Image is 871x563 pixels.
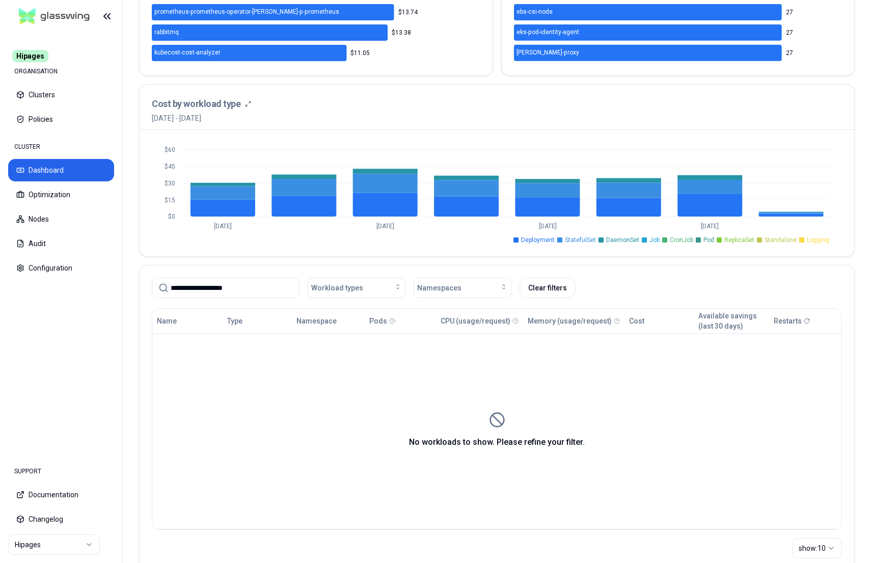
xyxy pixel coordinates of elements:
span: Hipages [12,50,48,62]
button: Dashboard [8,159,114,181]
button: Name [157,311,177,331]
button: Configuration [8,257,114,279]
button: Optimization [8,183,114,206]
tspan: $0 [168,213,175,220]
span: ReplicaSet [724,236,754,244]
button: Pods [369,311,387,331]
button: Audit [8,232,114,255]
span: [DATE] - [DATE] [152,113,251,123]
h3: Cost by workload type [152,97,241,111]
button: Nodes [8,208,114,230]
span: DaemonSet [606,236,639,244]
span: Workload types [311,283,363,293]
button: Clear filters [520,278,576,298]
div: SUPPORT [8,461,114,481]
button: Memory (usage/request) [528,311,612,331]
tspan: [DATE] [376,223,394,230]
span: Pod [703,236,714,244]
span: CronJob [670,236,693,244]
span: StatefulSet [565,236,596,244]
button: Documentation [8,484,114,506]
tspan: [DATE] [701,223,719,230]
button: Type [227,311,242,331]
p: Restarts [774,316,802,326]
button: Namespaces [414,278,511,298]
button: Policies [8,108,114,130]
span: Standalone [765,236,797,244]
span: Namespaces [417,283,461,293]
tspan: $60 [165,146,175,153]
img: GlassWing [15,5,94,29]
span: Job [649,236,660,244]
button: Clusters [8,84,114,106]
button: Namespace [296,311,337,331]
button: Available savings(last 30 days) [698,311,757,331]
tspan: [DATE] [214,223,232,230]
tspan: $30 [165,180,175,187]
tspan: $15 [165,197,175,204]
span: Logging [807,236,829,244]
button: Cost [629,311,644,331]
button: CPU (usage/request) [441,311,510,331]
span: Deployment [521,236,555,244]
button: Workload types [308,278,405,298]
div: ORGANISATION [8,61,114,82]
tspan: $45 [165,163,175,170]
button: Changelog [8,508,114,530]
div: CLUSTER [8,137,114,157]
h1: No workloads to show. Please refine your filter. [409,436,585,448]
tspan: [DATE] [539,223,557,230]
